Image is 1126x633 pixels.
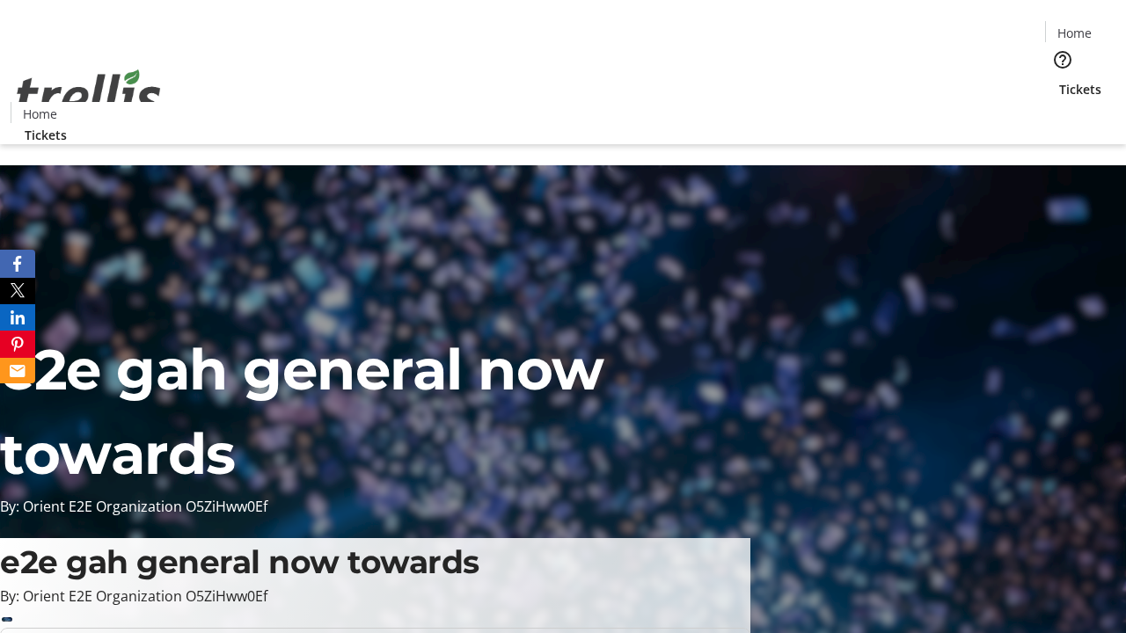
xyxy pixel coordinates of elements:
a: Tickets [1045,80,1115,98]
a: Tickets [11,126,81,144]
img: Orient E2E Organization O5ZiHww0Ef's Logo [11,50,167,138]
span: Tickets [25,126,67,144]
a: Home [1046,24,1102,42]
span: Home [1057,24,1092,42]
span: Home [23,105,57,123]
span: Tickets [1059,80,1101,98]
button: Cart [1045,98,1080,134]
button: Help [1045,42,1080,77]
a: Home [11,105,68,123]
